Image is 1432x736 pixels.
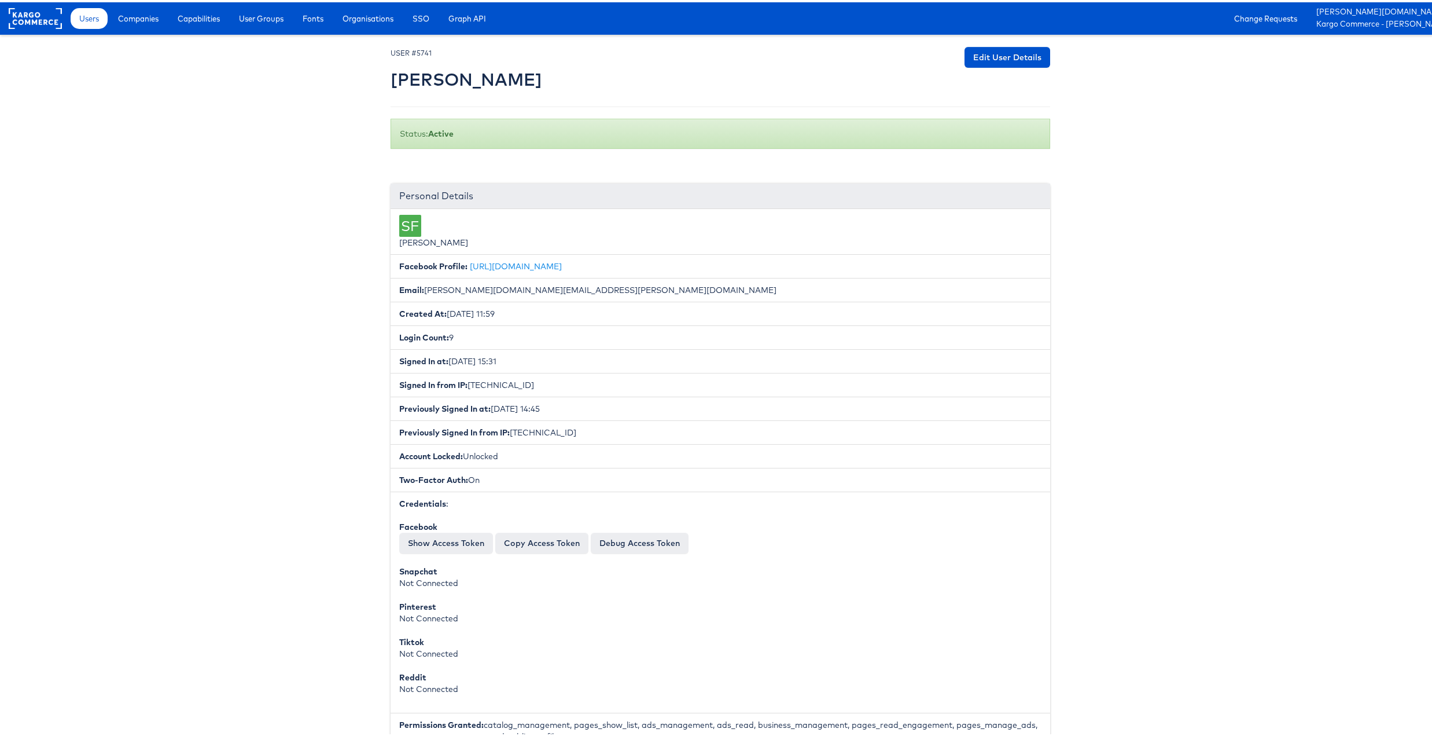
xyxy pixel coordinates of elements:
[230,6,292,27] a: User Groups
[239,10,284,22] span: User Groups
[470,259,562,269] a: [URL][DOMAIN_NAME]
[591,530,689,551] a: Debug Access Token
[71,6,108,27] a: Users
[399,473,468,483] b: Two-Factor Auth:
[391,347,1050,371] li: [DATE] 15:31
[1316,4,1432,16] a: [PERSON_NAME][DOMAIN_NAME][EMAIL_ADDRESS][PERSON_NAME][DOMAIN_NAME]
[391,116,1050,147] div: Status:
[391,46,432,55] small: USER #5741
[965,45,1050,65] a: Edit User Details
[399,401,491,412] b: Previously Signed In at:
[391,466,1050,490] li: On
[334,6,402,27] a: Organisations
[391,489,1050,711] li: :
[428,126,454,137] b: Active
[399,425,510,435] b: Previously Signed In from IP:
[1225,6,1306,27] a: Change Requests
[1316,16,1432,28] a: Kargo Commerce - [PERSON_NAME]
[178,10,220,22] span: Capabilities
[399,563,1041,587] div: Not Connected
[391,323,1050,347] li: 9
[391,371,1050,395] li: [TECHNICAL_ID]
[399,449,463,459] b: Account Locked:
[399,670,426,680] b: Reddit
[391,418,1050,442] li: [TECHNICAL_ID]
[391,207,1050,252] li: [PERSON_NAME]
[391,394,1050,419] li: [DATE] 14:45
[495,530,588,551] button: Copy Access Token
[343,10,393,22] span: Organisations
[303,10,323,22] span: Fonts
[440,6,495,27] a: Graph API
[399,634,1041,657] div: Not Connected
[399,259,467,269] b: Facebook Profile:
[79,10,99,22] span: Users
[391,276,1050,300] li: [PERSON_NAME][DOMAIN_NAME][EMAIL_ADDRESS][PERSON_NAME][DOMAIN_NAME]
[399,330,449,340] b: Login Count:
[399,669,1041,693] div: Not Connected
[399,635,424,645] b: Tiktok
[399,496,446,507] b: Credentials
[118,10,159,22] span: Companies
[399,213,421,235] div: SF
[399,599,1041,622] div: Not Connected
[399,519,437,530] b: Facebook
[294,6,332,27] a: Fonts
[404,6,438,27] a: SSO
[391,442,1050,466] li: Unlocked
[399,599,436,610] b: Pinterest
[391,299,1050,324] li: [DATE] 11:59
[413,10,429,22] span: SSO
[399,306,447,317] b: Created At:
[399,283,424,293] b: Email:
[169,6,229,27] a: Capabilities
[391,181,1050,207] div: Personal Details
[391,68,542,87] h2: [PERSON_NAME]
[399,354,448,364] b: Signed In at:
[399,378,467,388] b: Signed In from IP:
[399,564,437,574] b: Snapchat
[399,530,493,551] button: Show Access Token
[399,717,484,728] b: Permissions Granted:
[448,10,486,22] span: Graph API
[109,6,167,27] a: Companies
